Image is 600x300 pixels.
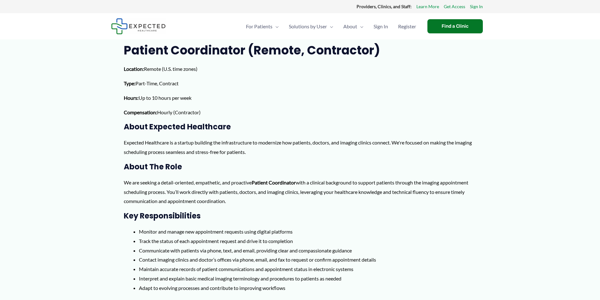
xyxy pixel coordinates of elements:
span: Sign In [374,15,388,37]
span: Register [398,15,416,37]
a: Learn More [416,3,439,11]
a: Solutions by UserMenu Toggle [284,15,338,37]
h3: About Expected Healthcare [124,122,477,132]
a: For PatientsMenu Toggle [241,15,284,37]
a: Get Access [444,3,465,11]
p: Expected Healthcare is a startup building the infrastructure to modernize how patients, doctors, ... [124,138,477,156]
a: Sign In [369,15,393,37]
strong: Compensation: [124,109,157,115]
strong: Type: [124,80,135,86]
li: Interpret and explain basic medical imaging terminology and procedures to patients as needed [139,274,477,283]
nav: Primary Site Navigation [241,15,421,37]
strong: Providers, Clinics, and Staff: [357,4,412,9]
span: Menu Toggle [357,15,363,37]
p: Remote (U.S. time zones) [124,64,477,74]
h3: About the Role [124,162,477,172]
li: Adapt to evolving processes and contribute to improving workflows [139,283,477,293]
li: Maintain accurate records of patient communications and appointment status in electronic systems [139,264,477,274]
strong: Hours: [124,95,139,101]
h2: Patient Coordinator (Remote, Contractor) [124,42,477,58]
p: Hourly (Contractor) [124,108,477,117]
span: Menu Toggle [327,15,333,37]
li: Contact imaging clinics and doctor’s offices via phone, email, and fax to request or confirm appo... [139,255,477,264]
p: Part-Time, Contract [124,79,477,88]
span: Solutions by User [289,15,327,37]
a: Sign In [470,3,483,11]
li: Communicate with patients via phone, text, and email, providing clear and compassionate guidance [139,246,477,255]
h3: Key Responsibilities [124,211,477,221]
li: Track the status of each appointment request and drive it to completion [139,236,477,246]
li: Monitor and manage new appointment requests using digital platforms [139,227,477,236]
span: Menu Toggle [272,15,279,37]
p: We are seeking a detail-oriented, empathetic, and proactive with a clinical background to support... [124,178,477,206]
span: About [343,15,357,37]
strong: Location: [124,66,144,72]
img: Expected Healthcare Logo - side, dark font, small [111,18,166,34]
span: For Patients [246,15,272,37]
a: Register [393,15,421,37]
a: AboutMenu Toggle [338,15,369,37]
strong: Patient Coordinator [252,179,296,185]
p: Up to 10 hours per week [124,93,477,103]
a: Find a Clinic [427,19,483,33]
